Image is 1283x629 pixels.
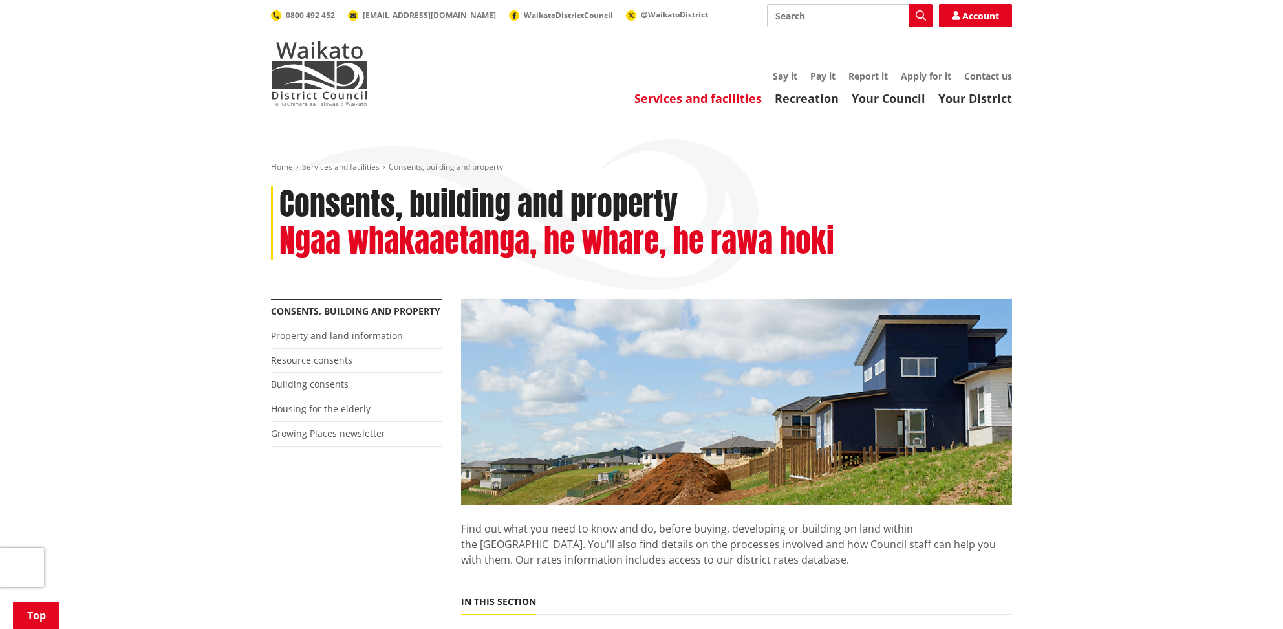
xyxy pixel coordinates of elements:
span: @WaikatoDistrict [641,9,708,20]
span: Consents, building and property [389,161,503,172]
h5: In this section [461,597,536,608]
a: Services and facilities [302,161,380,172]
h2: Ngaa whakaaetanga, he whare, he rawa hoki [279,223,834,260]
input: Search input [767,4,933,27]
img: Land-and-property-landscape [461,299,1012,506]
span: [EMAIL_ADDRESS][DOMAIN_NAME] [363,10,496,21]
a: Your District [938,91,1012,106]
a: Top [13,602,59,629]
a: Report it [848,70,888,82]
a: WaikatoDistrictCouncil [509,10,613,21]
a: @WaikatoDistrict [626,9,708,20]
a: Housing for the elderly [271,403,371,415]
a: Building consents [271,378,349,390]
a: 0800 492 452 [271,10,335,21]
a: Account [939,4,1012,27]
a: Home [271,161,293,172]
h1: Consents, building and property [279,186,678,223]
a: Property and land information [271,329,403,342]
a: Resource consents [271,354,352,366]
span: WaikatoDistrictCouncil [524,10,613,21]
p: Find out what you need to know and do, before buying, developing or building on land within the [... [461,505,1012,583]
span: 0800 492 452 [286,10,335,21]
a: Apply for it [901,70,951,82]
nav: breadcrumb [271,162,1012,173]
a: Growing Places newsletter [271,427,385,439]
a: Your Council [852,91,925,106]
img: Waikato District Council - Te Kaunihera aa Takiwaa o Waikato [271,41,368,106]
a: Say it [773,70,797,82]
a: [EMAIL_ADDRESS][DOMAIN_NAME] [348,10,496,21]
a: Recreation [775,91,839,106]
a: Services and facilities [634,91,762,106]
a: Contact us [964,70,1012,82]
a: Consents, building and property [271,305,440,317]
a: Pay it [810,70,836,82]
